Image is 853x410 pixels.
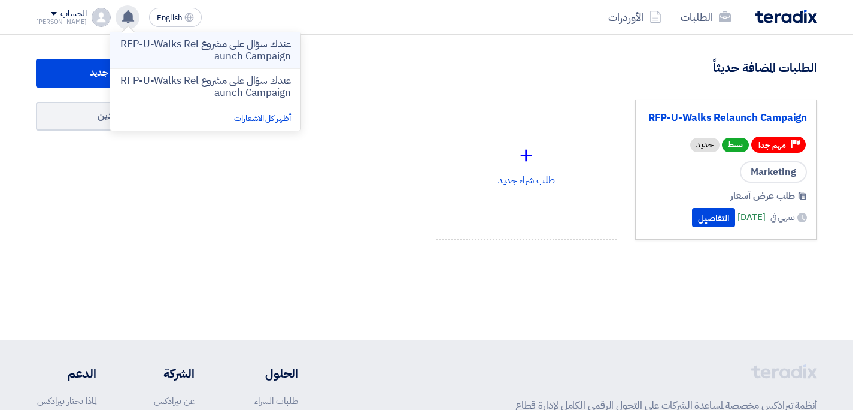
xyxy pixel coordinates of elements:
[446,110,608,215] div: طلب شراء جديد
[230,364,298,382] li: الحلول
[120,38,291,62] p: عندك سؤال على مشروع RFP-U-Walks Relaunch Campaign
[713,60,817,76] h4: الطلبات المضافة حديثاً
[645,112,807,124] a: RFP-U-Walks Relaunch Campaign
[234,112,290,125] a: أظهر كل الاشعارات
[120,75,291,99] p: عندك سؤال على مشروع RFP-U-Walks Relaunch Campaign
[254,394,298,408] a: طلبات الشراء
[60,9,86,19] div: الحساب
[90,65,148,80] span: طلب شراء جديد
[740,161,807,183] span: Marketing
[154,394,195,408] a: عن تيرادكس
[37,394,96,408] a: لماذا تختار تيرادكس
[758,140,786,151] span: مهم جدا
[132,364,195,382] li: الشركة
[36,102,218,131] a: ادارة الموردين
[690,138,720,152] div: جديد
[692,208,735,227] button: التفاصيل
[446,137,608,173] div: +
[722,138,749,152] span: نشط
[92,8,111,27] img: profile_test.png
[737,210,765,224] span: [DATE]
[770,211,795,224] span: ينتهي في
[755,10,817,23] img: Teradix logo
[157,14,182,22] span: English
[149,8,202,27] button: English
[36,19,87,25] div: [PERSON_NAME]
[36,364,96,382] li: الدعم
[671,3,740,31] a: الطلبات
[599,3,671,31] a: الأوردرات
[730,189,795,203] span: طلب عرض أسعار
